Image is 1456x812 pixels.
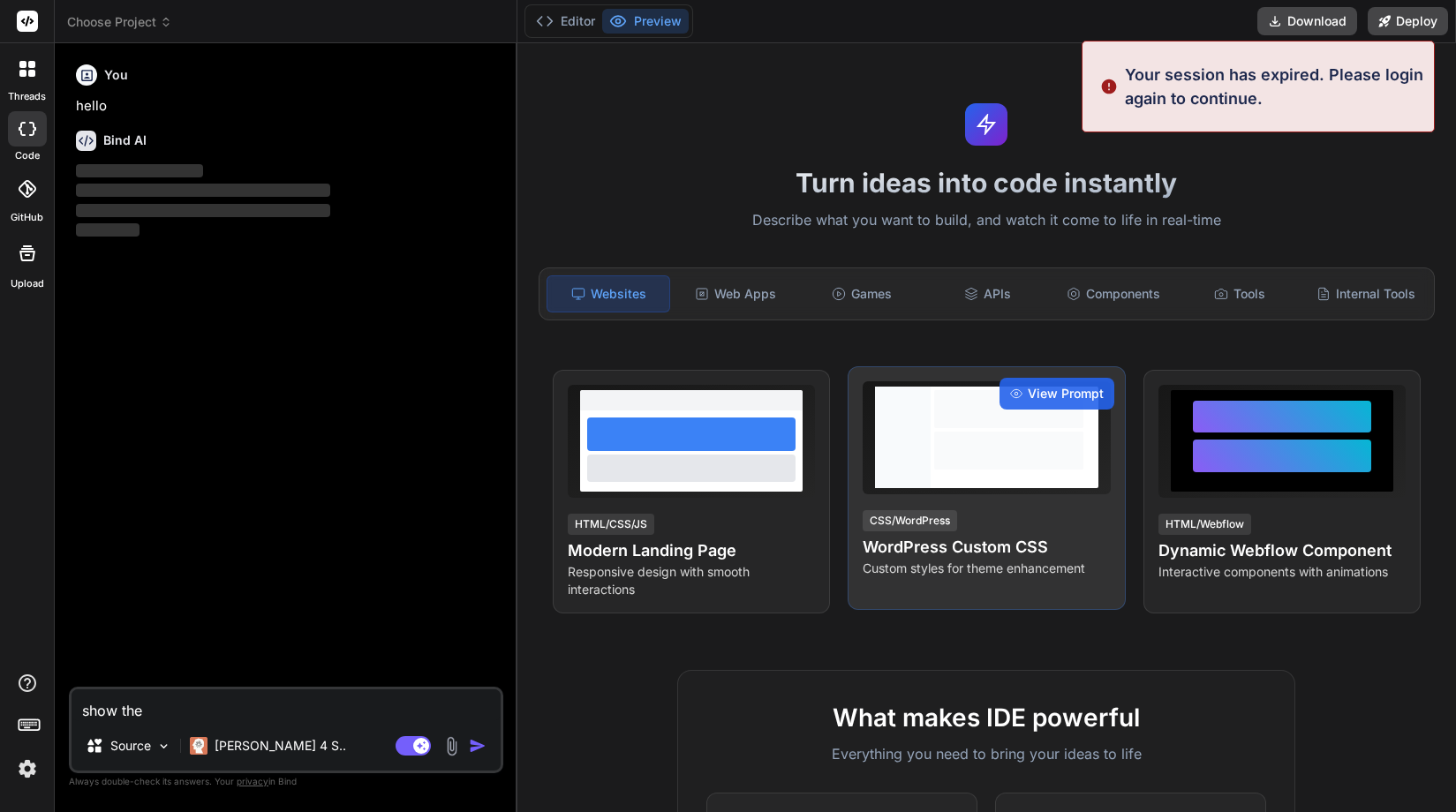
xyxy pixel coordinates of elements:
[11,210,43,225] label: GitHub
[863,510,957,531] div: CSS/WordPress
[76,96,500,117] p: hello
[528,209,1445,232] p: Describe what you want to build, and watch it come to life in real-time
[76,223,140,237] span: ‌
[72,689,501,721] textarea: show the
[1125,63,1423,110] p: Your session has expired. Please login again to continue.
[568,514,654,535] div: HTML/CSS/JS
[237,776,268,786] span: privacy
[674,275,796,312] div: Web Apps
[706,743,1266,764] p: Everything you need to bring your ideas to life
[1158,563,1406,581] p: Interactive components with animations
[469,737,487,755] img: icon
[1304,275,1427,312] div: Internal Tools
[1368,7,1448,35] button: Deploy
[1100,63,1118,110] img: alert
[706,699,1266,736] h2: What makes IDE powerful
[103,132,147,149] h6: Bind AI
[15,148,40,163] label: code
[1028,385,1104,402] span: View Prompt
[1178,275,1301,312] div: Tools
[926,275,1049,312] div: APIs
[528,167,1445,199] h1: Turn ideas into code instantly
[110,737,151,755] p: Source
[568,538,815,563] h4: Modern Landing Page
[441,736,462,756] img: attachment
[76,184,330,197] span: ‌
[529,9,602,34] button: Editor
[1052,275,1175,312] div: Components
[76,204,330,217] span: ‌
[8,89,46,104] label: threads
[190,737,207,755] img: Claude 4 Sonnet
[76,164,203,177] span: ‌
[800,275,923,312] div: Games
[104,66,128,84] h6: You
[568,563,815,598] p: Responsive design with smooth interactions
[1158,538,1406,563] h4: Dynamic Webflow Component
[1158,514,1251,535] div: HTML/Webflow
[156,739,171,754] img: Pick Models
[67,13,172,31] span: Choose Project
[215,737,346,755] p: [PERSON_NAME] 4 S..
[602,9,689,34] button: Preview
[1257,7,1357,35] button: Download
[863,560,1110,577] p: Custom styles for theme enhancement
[69,773,503,790] p: Always double-check its answers. Your in Bind
[547,275,671,312] div: Websites
[11,276,44,291] label: Upload
[12,754,42,784] img: settings
[863,535,1110,560] h4: WordPress Custom CSS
